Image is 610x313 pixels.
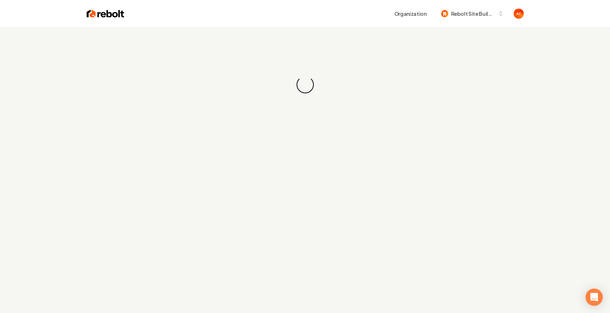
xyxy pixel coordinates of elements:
button: Open user button [514,9,524,19]
img: Avan Fahimi [514,9,524,19]
span: Rebolt Site Builder [451,10,495,18]
img: Rebolt Site Builder [441,10,448,17]
button: Organization [390,7,431,20]
div: Loading [293,73,317,97]
img: Rebolt Logo [87,9,124,19]
div: Open Intercom Messenger [586,289,603,306]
